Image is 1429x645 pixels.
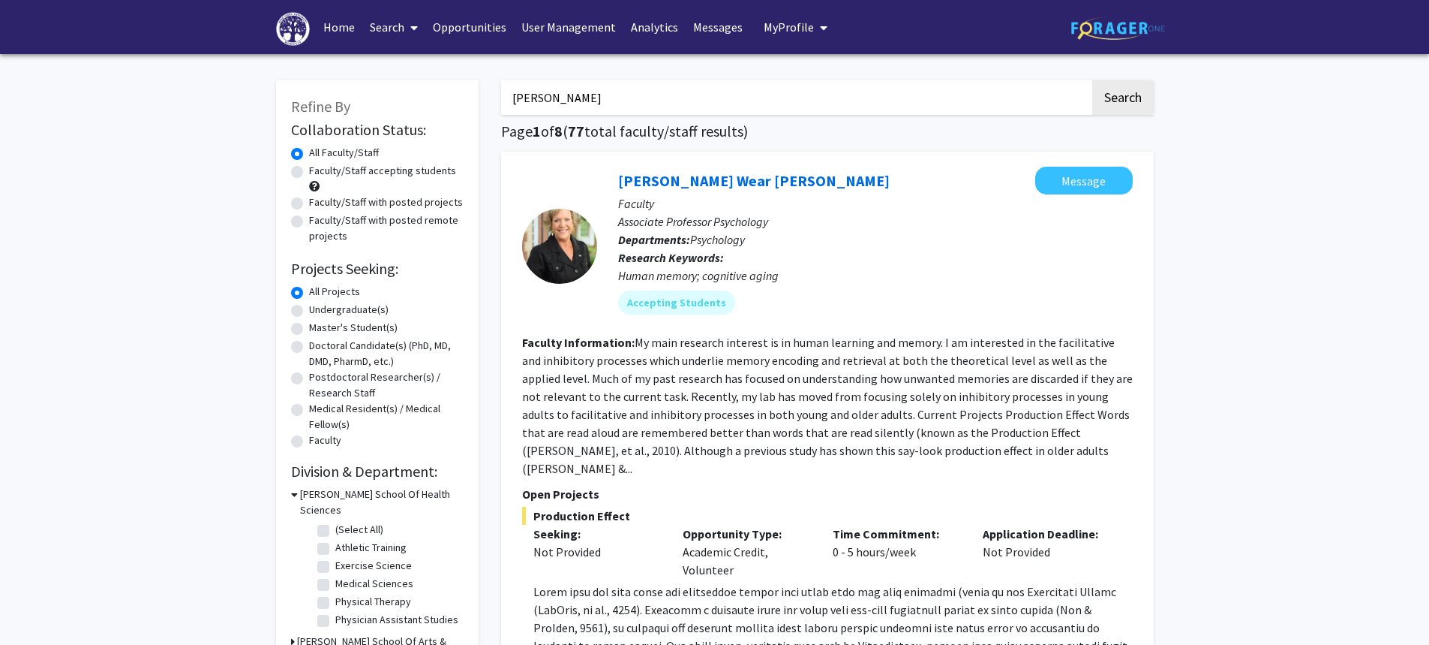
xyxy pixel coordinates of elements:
h3: [PERSON_NAME] School Of Health Sciences [300,487,464,518]
label: Medical Sciences [335,576,413,592]
label: Physical Therapy [335,594,411,610]
p: Seeking: [533,525,661,543]
label: Faculty/Staff with posted remote projects [309,212,464,244]
img: High Point University Logo [276,12,311,46]
div: Human memory; cognitive aging [618,267,1133,285]
label: Exercise Science [335,558,412,574]
label: (Select All) [335,522,383,538]
p: Application Deadline: [983,525,1110,543]
b: Departments: [618,232,690,247]
label: All Faculty/Staff [309,145,379,161]
label: Medical Resident(s) / Medical Fellow(s) [309,401,464,433]
label: Postdoctoral Researcher(s) / Research Staff [309,369,464,401]
label: Faculty/Staff with posted projects [309,194,463,210]
span: My Profile [764,20,814,35]
h2: Collaboration Status: [291,121,464,139]
span: Refine By [291,97,350,116]
label: Master's Student(s) [309,320,398,336]
span: 1 [533,122,541,140]
p: Time Commitment: [833,525,960,543]
img: ForagerOne Logo [1071,17,1165,40]
h2: Projects Seeking: [291,260,464,278]
h1: Page of ( total faculty/staff results) [501,122,1154,140]
label: Faculty/Staff accepting students [309,163,456,179]
a: Analytics [623,1,686,53]
div: Not Provided [533,543,661,561]
label: Faculty [309,433,341,448]
label: All Projects [309,284,360,300]
a: Opportunities [425,1,514,53]
p: Faculty [618,194,1133,212]
iframe: Chat [11,577,64,634]
span: Production Effect [522,507,1133,525]
a: Messages [686,1,750,53]
h2: Division & Department: [291,463,464,481]
div: 0 - 5 hours/week [821,525,971,579]
b: Faculty Information: [522,335,635,350]
b: Research Keywords: [618,250,724,265]
a: User Management [514,1,623,53]
span: 77 [568,122,584,140]
fg-read-more: My main research interest is in human learning and memory. I am interested in the facilitative an... [522,335,1133,476]
span: 8 [554,122,563,140]
label: Athletic Training [335,540,407,556]
p: Associate Professor Psychology [618,212,1133,231]
p: Opportunity Type: [683,525,810,543]
p: Open Projects [522,485,1133,503]
input: Search Keywords [501,80,1090,115]
mat-chip: Accepting Students [618,291,735,315]
button: Search [1092,80,1154,115]
a: [PERSON_NAME] Wear [PERSON_NAME] [618,171,890,190]
label: Doctoral Candidate(s) (PhD, MD, DMD, PharmD, etc.) [309,338,464,369]
div: Academic Credit, Volunteer [671,525,821,579]
span: Psychology [690,232,745,247]
a: Home [316,1,362,53]
a: Search [362,1,425,53]
button: Message Kimberly Wear Jones [1035,167,1133,194]
div: Not Provided [971,525,1121,579]
label: Undergraduate(s) [309,302,389,318]
label: Physician Assistant Studies [335,612,458,628]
